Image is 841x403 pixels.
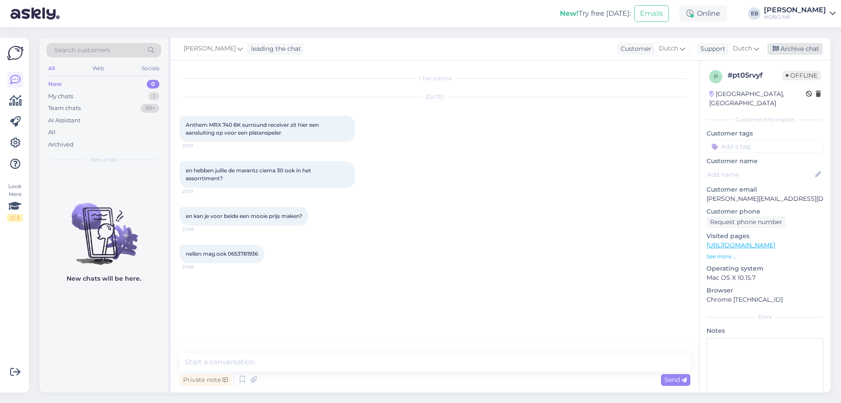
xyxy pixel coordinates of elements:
[67,274,141,283] p: New chats will be here.
[764,7,826,14] div: [PERSON_NAME]
[91,63,106,74] div: Web
[48,128,56,137] div: All
[48,104,81,113] div: Team chats
[90,156,118,164] span: New chats
[247,44,301,53] div: leading the chat
[634,5,669,22] button: Emails
[182,143,215,149] span: 21:07
[697,44,725,53] div: Support
[560,9,579,18] b: New!
[7,214,23,222] div: 2 / 3
[707,253,823,260] p: See more ...
[707,170,813,179] input: Add name
[707,264,823,273] p: Operating system
[707,216,786,228] div: Request phone number
[707,116,823,124] div: Customer information
[148,92,159,101] div: 1
[709,89,806,108] div: [GEOGRAPHIC_DATA], [GEOGRAPHIC_DATA]
[748,7,760,20] div: EB
[707,207,823,216] p: Customer phone
[186,167,312,182] span: en hebben jullie de marantz ciema 30 ook in het assorrtiment?
[54,46,110,55] span: Search customers
[186,121,320,136] span: Anthem MRX 740 8K surround receiver zit hier een aansluiting op voor een platenspeler
[707,313,823,321] div: Extra
[140,63,161,74] div: Socials
[707,273,823,282] p: Mac OS X 10.15.7
[184,44,236,53] span: [PERSON_NAME]
[180,93,690,101] div: [DATE]
[707,157,823,166] p: Customer name
[707,129,823,138] p: Customer tags
[186,250,258,257] span: nellen mag ook 0653781936
[182,188,215,195] span: 21:07
[714,73,718,80] span: p
[48,116,81,125] div: AI Assistant
[7,45,24,61] img: Askly Logo
[707,286,823,295] p: Browser
[48,140,74,149] div: Archived
[48,92,73,101] div: My chats
[659,44,678,53] span: Dutch
[48,80,62,89] div: New
[707,185,823,194] p: Customer email
[182,226,215,232] span: 21:08
[707,326,823,335] p: Notes
[733,44,752,53] span: Dutch
[767,43,823,55] div: Archive chat
[764,7,836,21] a: [PERSON_NAME]HOBO hifi
[782,71,821,80] span: Offline
[728,70,782,81] div: # pt05rvyf
[707,241,775,249] a: [URL][DOMAIN_NAME]
[147,80,159,89] div: 0
[764,14,826,21] div: HOBO hifi
[707,194,823,203] p: [PERSON_NAME][EMAIL_ADDRESS][DOMAIN_NAME]
[617,44,651,53] div: Customer
[39,187,168,266] img: No chats
[180,75,690,82] div: Chat started
[7,182,23,222] div: Look Here
[707,232,823,241] p: Visited pages
[707,140,823,153] input: Add a tag
[707,295,823,304] p: Chrome [TECHNICAL_ID]
[46,63,57,74] div: All
[182,264,215,270] span: 21:08
[664,376,687,384] span: Send
[560,8,631,19] div: Try free [DATE]:
[679,6,727,21] div: Online
[141,104,159,113] div: 99+
[180,374,231,386] div: Private note
[186,213,302,219] span: en kan je voor beide een mooie prijs maken?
